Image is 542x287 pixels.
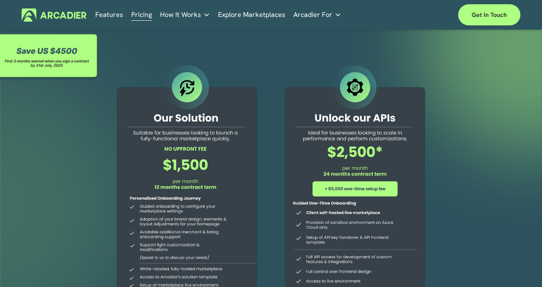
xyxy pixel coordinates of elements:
a: folder dropdown [160,8,210,22]
span: Arcadier For [293,9,332,21]
span: How It Works [160,9,201,21]
a: Pricing [131,8,152,22]
a: Explore Marketplaces [218,8,285,22]
a: folder dropdown [293,8,341,22]
a: Get in touch [458,4,520,25]
a: Features [95,8,123,22]
img: Arcadier [22,8,86,22]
